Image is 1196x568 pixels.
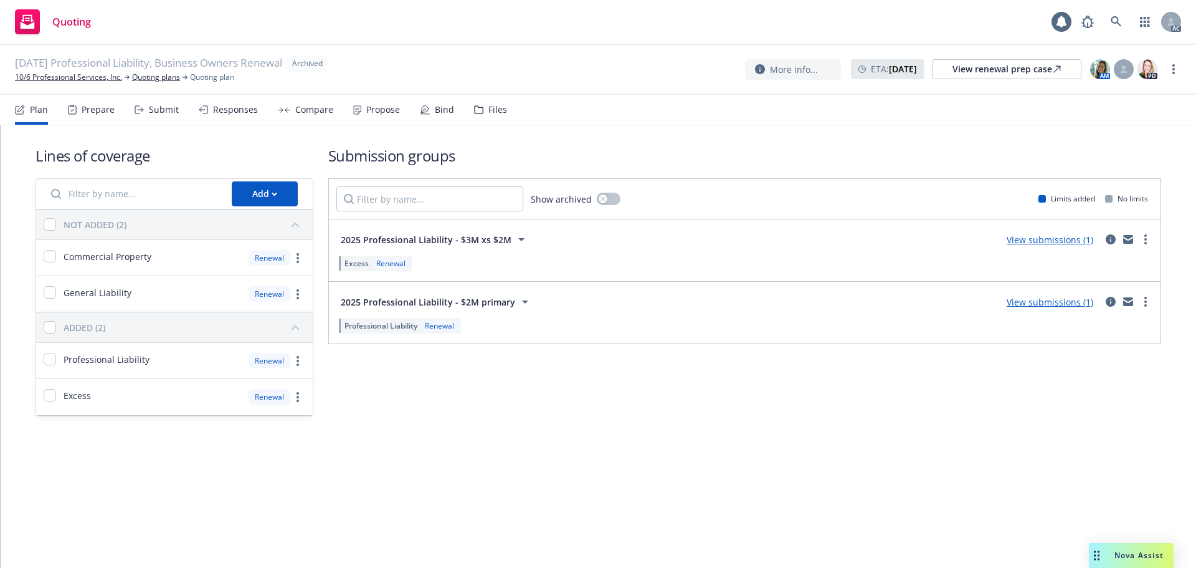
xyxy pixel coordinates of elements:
[1007,296,1093,308] a: View submissions (1)
[64,214,305,234] button: NOT ADDED (2)
[64,218,126,231] div: NOT ADDED (2)
[1104,9,1129,34] a: Search
[889,63,917,75] strong: [DATE]
[366,105,400,115] div: Propose
[531,193,592,206] span: Show archived
[770,63,818,76] span: More info...
[249,286,290,302] div: Renewal
[1132,9,1157,34] a: Switch app
[328,145,1161,166] h1: Submission groups
[213,105,258,115] div: Responses
[341,296,515,309] span: 2025 Professional Liability - $2M primary
[64,250,151,263] span: Commercial Property
[374,258,408,269] div: Renewal
[344,258,369,269] span: Excess
[15,72,122,83] a: 10/6 Professional Services, Inc.
[64,317,305,337] button: ADDED (2)
[290,251,305,266] a: more
[232,181,298,206] button: Add
[290,390,305,405] a: more
[1089,543,1104,568] div: Drag to move
[290,354,305,368] a: more
[871,62,917,75] span: ETA :
[435,105,454,115] div: Bind
[64,353,149,366] span: Professional Liability
[249,353,290,368] div: Renewal
[488,105,507,115] div: Files
[249,250,290,266] div: Renewal
[292,58,323,69] span: Archived
[10,4,96,39] a: Quoting
[15,55,282,72] span: [DATE] Professional Liability, Business Owners Renewal
[1121,232,1136,247] a: mail
[1121,294,1136,309] a: mail
[82,105,115,115] div: Prepare
[1166,62,1181,77] a: more
[290,287,305,302] a: more
[341,233,511,246] span: 2025 Professional Liability - $3M xs $2M
[64,321,105,334] div: ADDED (2)
[1103,232,1118,247] a: circleInformation
[422,320,457,331] div: Renewal
[1090,59,1110,79] img: photo
[336,227,533,252] button: 2025 Professional Liability - $3M xs $2M
[344,320,417,331] span: Professional Liability
[44,181,224,206] input: Filter by name...
[295,105,333,115] div: Compare
[1075,9,1100,34] a: Report a Bug
[1138,232,1153,247] a: more
[252,182,277,206] div: Add
[745,59,841,80] button: More info...
[1007,234,1093,246] a: View submissions (1)
[932,59,1081,79] a: View renewal prep case
[64,389,91,402] span: Excess
[1089,543,1174,568] button: Nova Assist
[952,60,1061,79] div: View renewal prep case
[190,72,234,83] span: Quoting plan
[1105,193,1148,204] div: No limits
[1114,550,1164,561] span: Nova Assist
[132,72,180,83] a: Quoting plans
[149,105,179,115] div: Submit
[1138,294,1153,309] a: more
[249,389,290,405] div: Renewal
[52,17,91,27] span: Quoting
[64,286,131,299] span: General Liability
[1137,59,1157,79] img: photo
[36,145,313,166] h1: Lines of coverage
[30,105,48,115] div: Plan
[1038,193,1095,204] div: Limits added
[1103,294,1118,309] a: circleInformation
[336,289,537,314] button: 2025 Professional Liability - $2M primary
[336,186,523,211] input: Filter by name...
